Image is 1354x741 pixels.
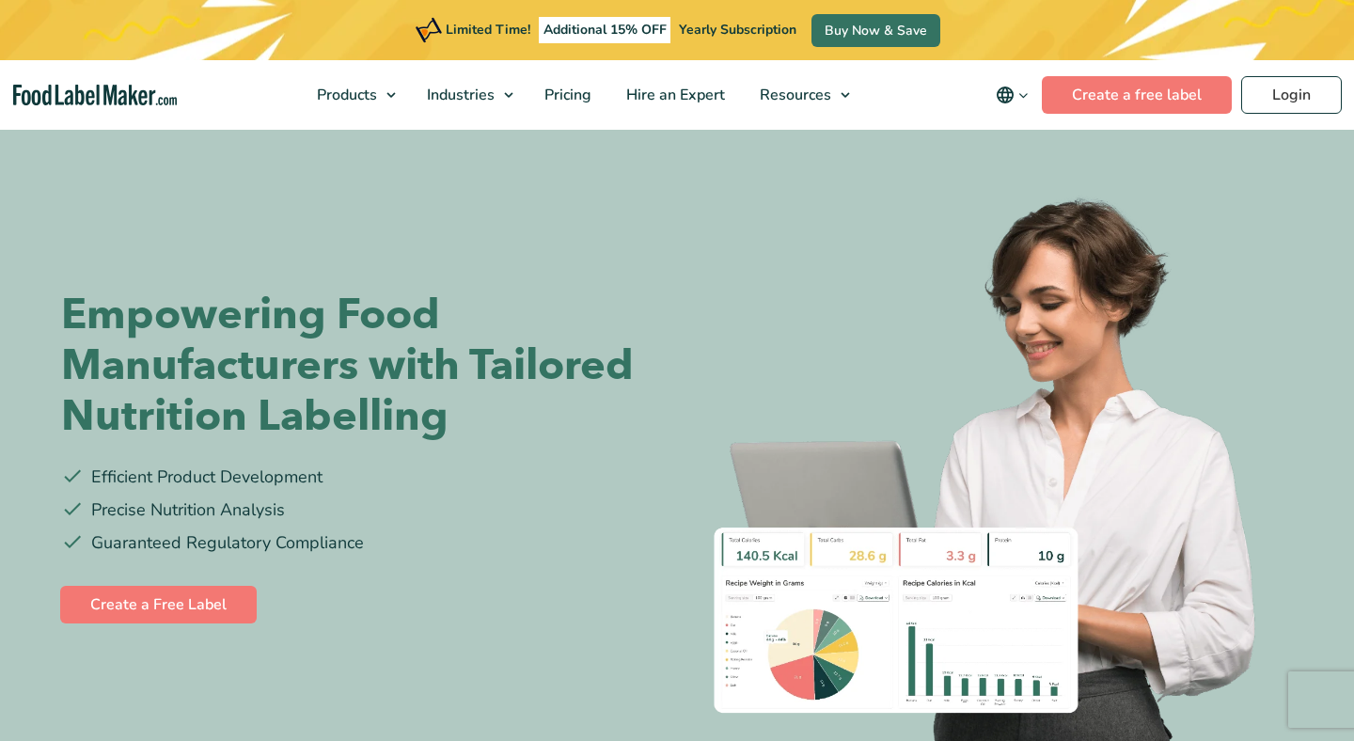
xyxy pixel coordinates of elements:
span: Additional 15% OFF [539,17,671,43]
span: Products [311,85,379,105]
li: Precise Nutrition Analysis [61,497,663,523]
a: Create a free label [1042,76,1232,114]
a: Pricing [527,60,605,130]
span: Hire an Expert [621,85,727,105]
span: Yearly Subscription [679,21,796,39]
a: Buy Now & Save [811,14,940,47]
li: Efficient Product Development [61,465,663,490]
span: Resources [754,85,833,105]
span: Pricing [539,85,593,105]
a: Industries [410,60,523,130]
span: Limited Time! [446,21,530,39]
a: Create a Free Label [60,586,257,623]
a: Login [1241,76,1342,114]
li: Guaranteed Regulatory Compliance [61,530,663,556]
h1: Empowering Food Manufacturers with Tailored Nutrition Labelling [61,290,663,442]
a: Resources [743,60,859,130]
a: Hire an Expert [609,60,738,130]
span: Industries [421,85,496,105]
a: Products [300,60,405,130]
